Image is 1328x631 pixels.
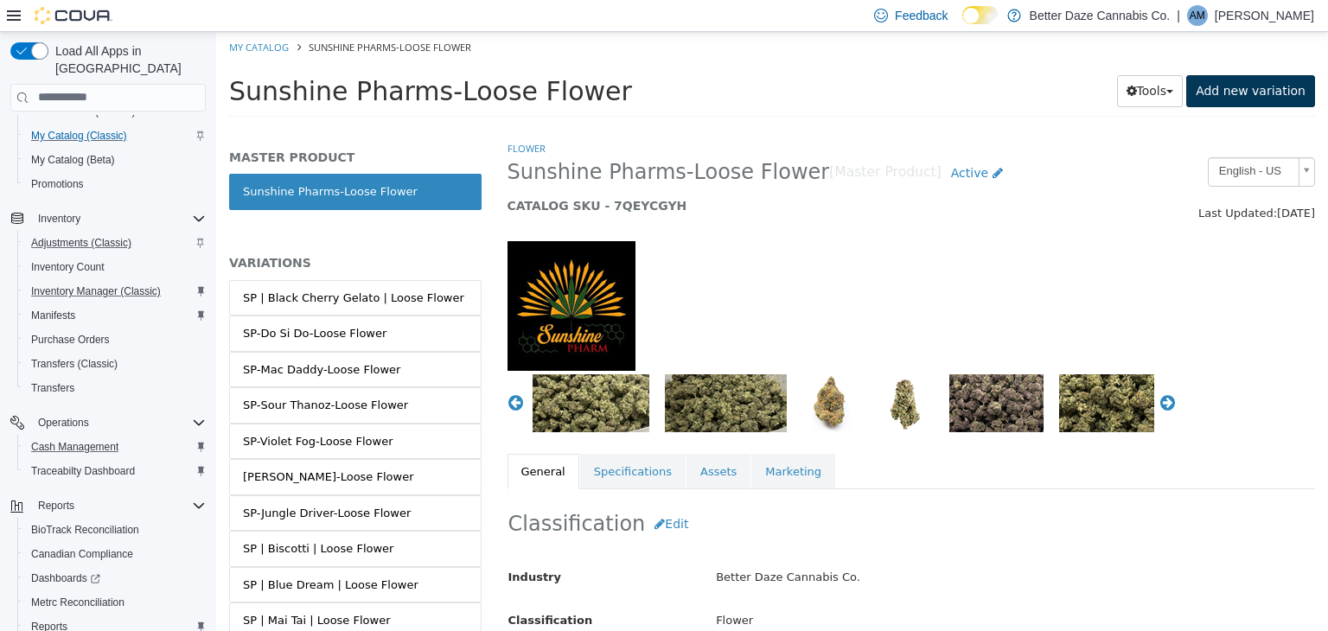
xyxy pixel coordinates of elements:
div: SP | Black Cherry Gelato | Loose Flower [27,258,248,275]
a: Inventory Manager (Classic) [24,281,168,302]
div: Better Daze Cannabis Co. [487,531,1111,561]
span: Canadian Compliance [24,544,206,564]
button: Inventory Manager (Classic) [17,279,213,303]
span: AM [1190,5,1205,26]
span: Operations [38,416,89,430]
p: [PERSON_NAME] [1215,5,1314,26]
button: Operations [31,412,96,433]
span: Transfers (Classic) [31,357,118,371]
a: Transfers [24,378,81,398]
span: Manifests [31,309,75,322]
span: Operations [31,412,206,433]
button: Traceabilty Dashboard [17,459,213,483]
a: Dashboards [24,568,107,589]
span: My Catalog (Classic) [24,125,206,146]
div: Andy Moreno [1187,5,1208,26]
span: Manifests [24,305,206,326]
span: Inventory Count [24,257,206,277]
div: SP-Do Si Do-Loose Flower [27,293,170,310]
a: Inventory Count [24,257,112,277]
button: Transfers (Classic) [17,352,213,376]
h5: MASTER PRODUCT [13,118,265,133]
div: SP | Blue Dream | Loose Flower [27,545,202,562]
button: Previous [291,362,309,379]
button: BioTrack Reconciliation [17,518,213,542]
span: Sunshine Pharms-Loose Flower [13,44,416,74]
button: Inventory [31,208,87,229]
button: Inventory Count [17,255,213,279]
button: My Catalog (Classic) [17,124,213,148]
span: Cash Management [31,440,118,454]
span: BioTrack Reconciliation [24,519,206,540]
button: Adjustments (Classic) [17,231,213,255]
a: Dashboards [17,566,213,590]
span: Classification [292,582,377,595]
span: Adjustments (Classic) [31,236,131,250]
h5: CATALOG SKU - 7QEYCGYH [291,166,891,182]
a: Adjustments (Classic) [24,233,138,253]
div: SP-Sour Thanoz-Loose Flower [27,365,192,382]
span: Dashboards [31,571,100,585]
a: Traceabilty Dashboard [24,461,142,481]
span: Adjustments (Classic) [24,233,206,253]
p: Better Daze Cannabis Co. [1030,5,1171,26]
span: English - US [993,126,1076,153]
span: Inventory Manager (Classic) [24,281,206,302]
button: Tools [901,43,967,75]
span: Active [735,134,772,148]
small: [Master Product] [613,134,725,148]
span: Industry [292,539,346,551]
span: BioTrack Reconciliation [31,523,139,537]
span: Reports [31,495,206,516]
p: | [1177,5,1180,26]
span: Inventory Manager (Classic) [31,284,161,298]
span: My Catalog (Beta) [31,153,115,167]
a: Transfers (Classic) [24,354,124,374]
span: Promotions [31,177,84,191]
a: Sunshine Pharms-Loose Flower [13,142,265,178]
h2: Classification [292,476,1099,508]
span: Transfers (Classic) [24,354,206,374]
img: 150 [291,209,419,339]
div: SP-Jungle Driver-Loose Flower [27,473,195,490]
div: SP | Biscotti | Loose Flower [27,508,177,526]
span: Metrc Reconciliation [31,596,124,609]
a: Promotions [24,174,91,194]
span: Purchase Orders [31,333,110,347]
a: My Catalog (Classic) [24,125,134,146]
a: General [291,422,363,458]
a: My Catalog [13,9,73,22]
div: SP-Mac Daddy-Loose Flower [27,329,184,347]
span: Sunshine Pharms-Loose Flower [291,127,614,154]
span: Load All Apps in [GEOGRAPHIC_DATA] [48,42,206,77]
span: Transfers [31,381,74,395]
span: Metrc Reconciliation [24,592,206,613]
input: Dark Mode [962,6,999,24]
span: Sunshine Pharms-Loose Flower [93,9,255,22]
a: Assets [470,422,534,458]
span: Traceabilty Dashboard [24,461,206,481]
img: Cova [35,7,112,24]
div: Flower [487,574,1111,604]
span: Cash Management [24,437,206,457]
span: Purchase Orders [24,329,206,350]
button: Inventory [3,207,213,231]
span: My Catalog (Classic) [31,129,127,143]
button: Operations [3,411,213,435]
a: Manifests [24,305,82,326]
a: My Catalog (Beta) [24,150,122,170]
button: Next [942,362,960,379]
span: Promotions [24,174,206,194]
span: Transfers [24,378,206,398]
div: SP-Violet Fog-Loose Flower [27,401,177,418]
span: Canadian Compliance [31,547,133,561]
button: My Catalog (Beta) [17,148,213,172]
span: My Catalog (Beta) [24,150,206,170]
div: SP | Mai Tai | Loose Flower [27,580,175,597]
button: Purchase Orders [17,328,213,352]
a: Marketing [535,422,619,458]
button: Manifests [17,303,213,328]
span: Reports [38,499,74,513]
button: Cash Management [17,435,213,459]
span: Dashboards [24,568,206,589]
